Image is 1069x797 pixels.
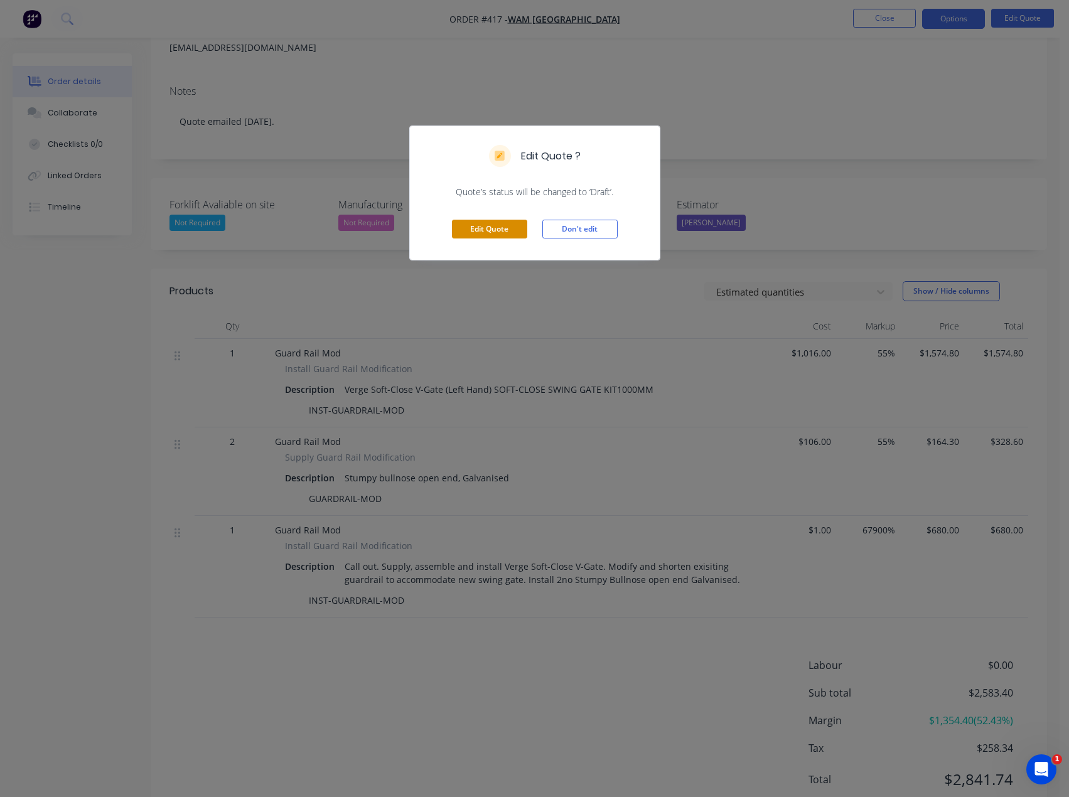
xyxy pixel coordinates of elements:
iframe: Intercom live chat [1026,754,1056,784]
span: Quote’s status will be changed to ‘Draft’. [425,186,645,198]
span: 1 [1052,754,1062,764]
h5: Edit Quote ? [521,149,581,164]
button: Don't edit [542,220,618,238]
button: Edit Quote [452,220,527,238]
